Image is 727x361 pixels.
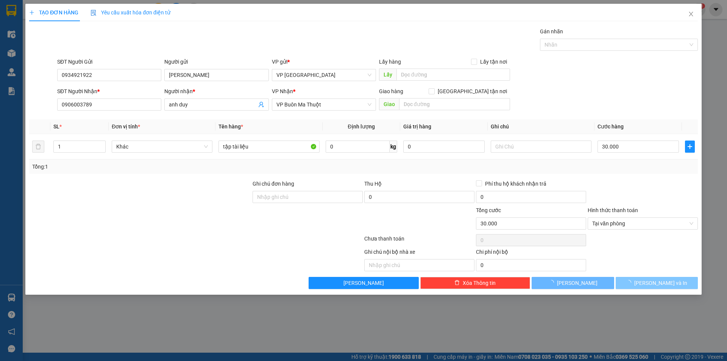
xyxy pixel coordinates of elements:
[390,141,397,153] span: kg
[379,98,399,110] span: Giao
[364,248,474,259] div: Ghi chú nội bộ nhà xe
[685,141,695,153] button: plus
[557,279,598,287] span: [PERSON_NAME]
[253,191,363,203] input: Ghi chú đơn hàng
[276,99,371,110] span: VP Buôn Ma Thuột
[616,277,698,289] button: [PERSON_NAME] và In
[454,280,460,286] span: delete
[685,144,694,150] span: plus
[309,277,419,289] button: [PERSON_NAME]
[403,141,485,153] input: 0
[379,69,396,81] span: Lấy
[276,69,371,81] span: VP Tuy Hòa
[540,28,563,34] label: Gán nhãn
[476,207,501,213] span: Tổng cước
[253,181,294,187] label: Ghi chú đơn hàng
[29,10,34,15] span: plus
[218,123,243,130] span: Tên hàng
[688,11,694,17] span: close
[57,87,161,95] div: SĐT Người Nhận
[53,123,59,130] span: SL
[379,88,403,94] span: Giao hàng
[482,180,549,188] span: Phí thu hộ khách nhận trả
[477,58,510,66] span: Lấy tận nơi
[112,123,140,130] span: Đơn vị tính
[116,141,208,152] span: Khác
[491,141,591,153] input: Ghi Chú
[592,218,693,229] span: Tại văn phòng
[463,279,496,287] span: Xóa Thông tin
[549,280,557,285] span: loading
[634,279,687,287] span: [PERSON_NAME] và In
[420,277,530,289] button: deleteXóa Thông tin
[348,123,375,130] span: Định lượng
[32,163,281,171] div: Tổng: 1
[4,4,110,18] li: BB Limousine
[164,58,268,66] div: Người gửi
[680,4,702,25] button: Close
[4,32,52,57] li: VP VP [GEOGRAPHIC_DATA]
[90,10,97,16] img: icon
[57,58,161,66] div: SĐT Người Gửi
[343,279,384,287] span: [PERSON_NAME]
[218,141,319,153] input: VD: Bàn, Ghế
[626,280,634,285] span: loading
[399,98,510,110] input: Dọc đường
[396,69,510,81] input: Dọc đường
[29,9,78,16] span: TẠO ĐƠN HÀNG
[476,248,586,259] div: Chi phí nội bộ
[272,58,376,66] div: VP gửi
[588,207,638,213] label: Hình thức thanh toán
[90,9,170,16] span: Yêu cầu xuất hóa đơn điện tử
[403,123,431,130] span: Giá trị hàng
[379,59,401,65] span: Lấy hàng
[272,88,293,94] span: VP Nhận
[363,234,475,248] div: Chưa thanh toán
[488,119,594,134] th: Ghi chú
[435,87,510,95] span: [GEOGRAPHIC_DATA] tận nơi
[532,277,614,289] button: [PERSON_NAME]
[52,32,101,57] li: VP [GEOGRAPHIC_DATA]
[364,181,382,187] span: Thu Hộ
[164,87,268,95] div: Người nhận
[258,102,264,108] span: user-add
[32,141,44,153] button: delete
[364,259,474,271] input: Nhập ghi chú
[598,123,624,130] span: Cước hàng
